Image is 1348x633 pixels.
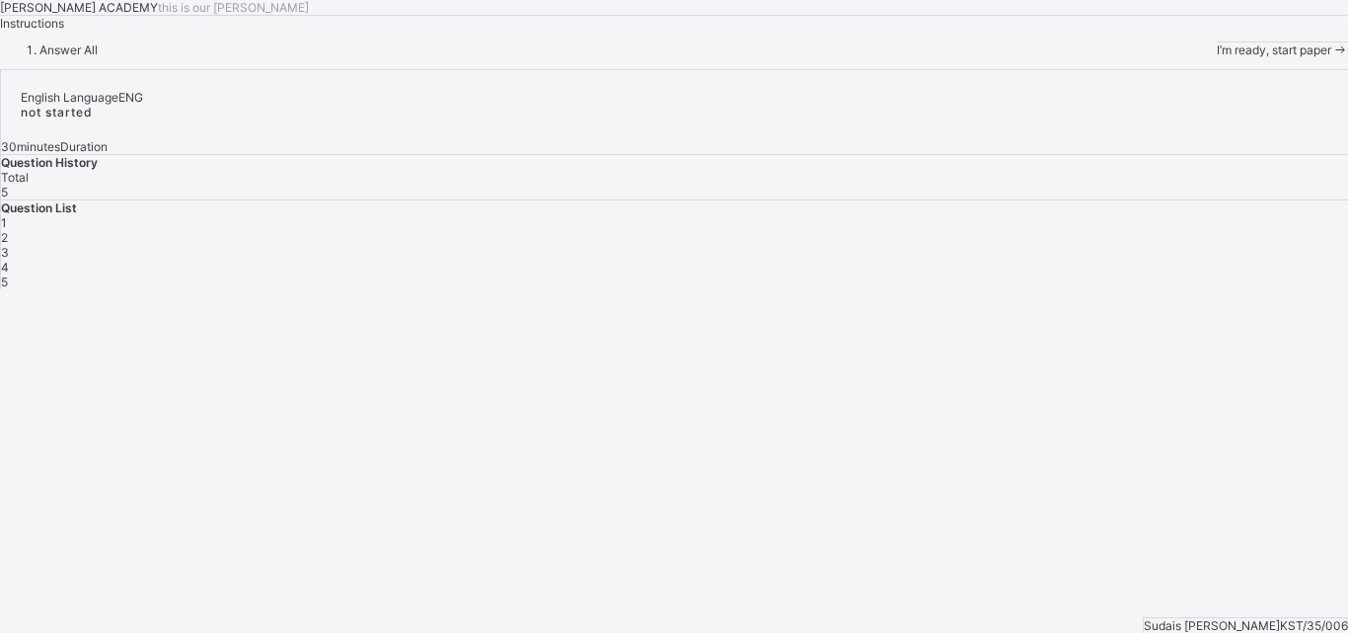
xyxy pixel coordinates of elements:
span: ENG [118,90,143,105]
span: 5 [1,185,8,199]
span: 1 [1,215,7,230]
span: English Language [21,90,118,105]
span: not started [21,105,93,119]
span: 4 [1,260,9,275]
span: KST/35/006 [1280,618,1348,633]
span: I’m ready, start paper [1217,42,1331,57]
span: Sudais [PERSON_NAME] [1144,618,1280,633]
span: Answer All [39,42,98,57]
span: Question History [1,155,98,170]
span: Total [1,170,29,185]
span: 30 minutes [1,139,60,154]
span: 5 [1,275,8,289]
span: Duration [60,139,108,154]
span: 3 [1,245,9,260]
span: 2 [1,230,8,245]
span: Question List [1,200,77,215]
